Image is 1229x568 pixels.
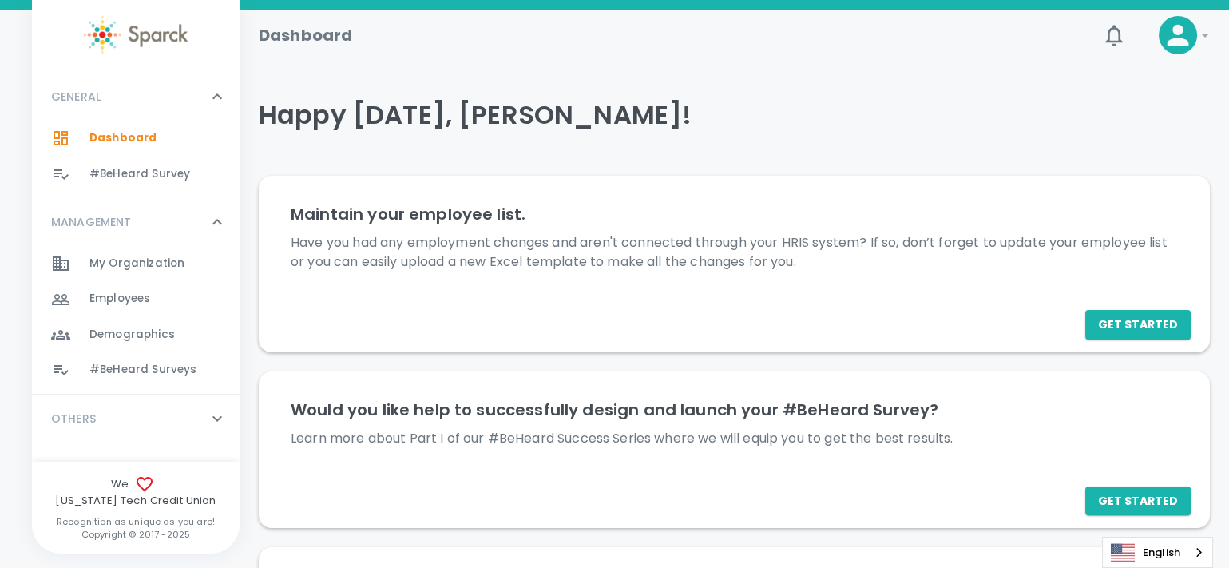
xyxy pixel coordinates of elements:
[32,73,240,121] div: GENERAL
[1102,537,1213,568] div: Language
[259,99,1210,131] h4: Happy [DATE], [PERSON_NAME]!
[32,198,240,246] div: MANAGEMENT
[84,16,188,54] img: Sparck logo
[291,233,1178,272] p: Have you had any employment changes and aren't connected through your HRIS system? If so, don’t f...
[89,130,157,146] span: Dashboard
[32,121,240,198] div: GENERAL
[32,475,240,509] span: We [US_STATE] Tech Credit Union
[291,201,1178,227] h6: Maintain your employee list.
[51,411,96,427] p: OTHERS
[291,429,1178,448] p: Learn more about Part I of our #BeHeard Success Series where we will equip you to get the best re...
[259,22,352,48] h1: Dashboard
[89,327,175,343] span: Demographics
[89,362,196,378] span: #BeHeard Surveys
[1085,310,1191,340] button: Get Started
[32,528,240,541] p: Copyright © 2017 - 2025
[1085,487,1191,516] button: Get Started
[89,291,150,307] span: Employees
[32,16,240,54] a: Sparck logo
[32,246,240,395] div: MANAGEMENT
[32,246,240,281] a: My Organization
[32,515,240,528] p: Recognition as unique as you are!
[32,281,240,316] a: Employees
[51,89,101,105] p: GENERAL
[32,121,240,156] a: Dashboard
[89,166,190,182] span: #BeHeard Survey
[291,397,1178,423] h6: Would you like help to successfully design and launch your #BeHeard Survey?
[89,256,184,272] span: My Organization
[1102,537,1213,568] aside: Language selected: English
[32,317,240,352] a: Demographics
[32,157,240,192] a: #BeHeard Survey
[51,214,132,230] p: MANAGEMENT
[32,352,240,387] a: #BeHeard Surveys
[1103,538,1212,567] a: English
[32,395,240,443] div: OTHERS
